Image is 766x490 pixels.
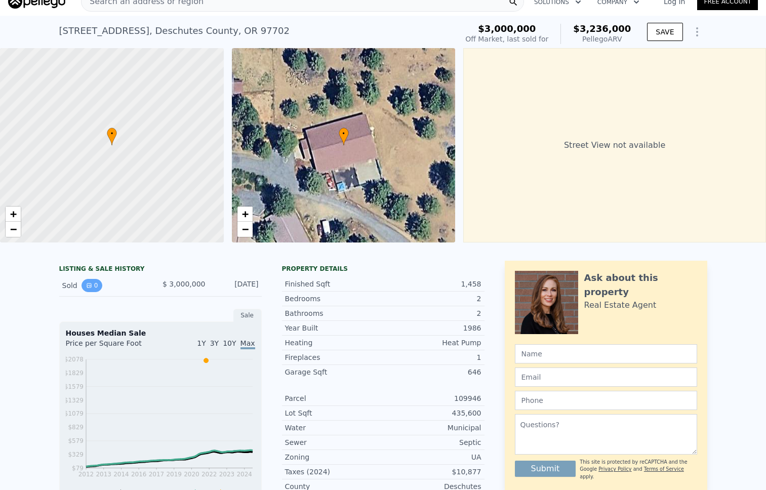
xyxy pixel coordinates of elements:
[78,471,94,478] tspan: 2012
[339,128,349,145] div: •
[68,451,84,458] tspan: $329
[584,299,657,311] div: Real Estate Agent
[240,339,255,349] span: Max
[113,471,129,478] tspan: 2014
[383,423,481,433] div: Municipal
[64,410,83,417] tspan: $1079
[10,208,17,220] span: +
[96,471,111,478] tspan: 2013
[62,279,152,292] div: Sold
[59,24,290,38] div: [STREET_ADDRESS] , Deschutes County , OR 97702
[201,471,217,478] tspan: 2022
[285,338,383,348] div: Heating
[210,339,219,347] span: 3Y
[687,22,707,42] button: Show Options
[285,308,383,318] div: Bathrooms
[72,465,84,472] tspan: $79
[197,339,206,347] span: 1Y
[6,222,21,237] a: Zoom out
[285,467,383,477] div: Taxes (2024)
[573,23,631,34] span: $3,236,000
[285,294,383,304] div: Bedrooms
[584,271,697,299] div: Ask about this property
[68,437,84,444] tspan: $579
[383,338,481,348] div: Heat Pump
[478,23,536,34] span: $3,000,000
[236,471,252,478] tspan: 2024
[383,367,481,377] div: 646
[647,23,682,41] button: SAVE
[515,391,697,410] input: Phone
[515,461,576,477] button: Submit
[237,222,253,237] a: Zoom out
[383,323,481,333] div: 1986
[285,452,383,462] div: Zoning
[66,328,255,338] div: Houses Median Sale
[184,471,199,478] tspan: 2020
[219,471,234,478] tspan: 2023
[68,424,84,431] tspan: $829
[282,265,485,273] div: Property details
[580,459,697,480] div: This site is protected by reCAPTCHA and the Google and apply.
[233,309,262,322] div: Sale
[285,367,383,377] div: Garage Sqft
[383,294,481,304] div: 2
[285,279,383,289] div: Finished Sqft
[285,323,383,333] div: Year Built
[66,338,160,354] div: Price per Square Foot
[383,308,481,318] div: 2
[241,223,248,235] span: −
[10,223,17,235] span: −
[463,48,766,242] div: Street View not available
[6,207,21,222] a: Zoom in
[383,467,481,477] div: $10,877
[285,393,383,403] div: Parcel
[223,339,236,347] span: 10Y
[214,279,259,292] div: [DATE]
[383,393,481,403] div: 109946
[515,367,697,387] input: Email
[107,128,117,145] div: •
[573,34,631,44] div: Pellego ARV
[383,437,481,447] div: Septic
[285,423,383,433] div: Water
[285,408,383,418] div: Lot Sqft
[107,129,117,138] span: •
[598,466,631,472] a: Privacy Policy
[383,279,481,289] div: 1,458
[131,471,146,478] tspan: 2016
[64,383,83,390] tspan: $1579
[241,208,248,220] span: +
[64,356,83,363] tspan: $2078
[82,279,103,292] button: View historical data
[644,466,684,472] a: Terms of Service
[383,408,481,418] div: 435,600
[383,352,481,362] div: 1
[285,437,383,447] div: Sewer
[64,370,83,377] tspan: $1829
[59,265,262,275] div: LISTING & SALE HISTORY
[285,352,383,362] div: Fireplaces
[515,344,697,363] input: Name
[64,397,83,404] tspan: $1329
[237,207,253,222] a: Zoom in
[163,280,206,288] span: $ 3,000,000
[465,34,548,44] div: Off Market, last sold for
[383,452,481,462] div: UA
[339,129,349,138] span: •
[148,471,164,478] tspan: 2017
[166,471,182,478] tspan: 2019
